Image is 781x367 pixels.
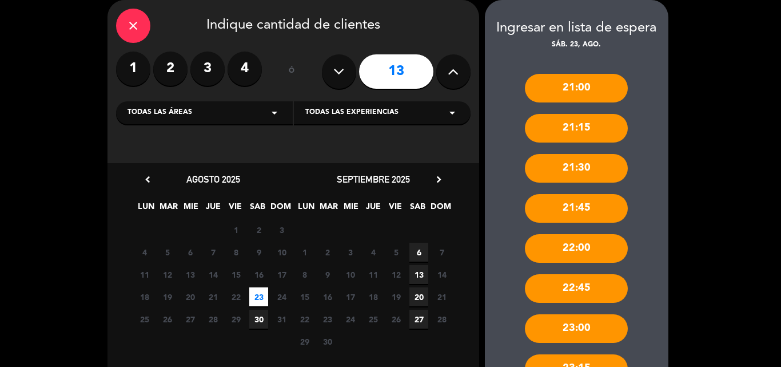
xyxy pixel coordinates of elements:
span: 6 [181,243,200,262]
span: 19 [158,287,177,306]
div: 21:15 [525,114,628,143]
span: JUE [364,200,382,219]
span: 19 [386,287,405,306]
span: 29 [226,310,245,329]
span: 20 [409,287,428,306]
span: 4 [135,243,154,262]
i: arrow_drop_down [268,106,281,120]
label: 4 [228,52,262,86]
span: 23 [318,310,337,329]
span: 21 [432,287,451,306]
span: 10 [272,243,291,262]
i: chevron_left [142,173,154,186]
span: 26 [158,310,177,329]
span: 15 [295,287,314,306]
span: VIE [226,200,245,219]
span: 22 [295,310,314,329]
label: 1 [116,52,150,86]
span: LUN [137,200,156,219]
span: 18 [135,287,154,306]
span: 1 [295,243,314,262]
span: JUE [204,200,222,219]
span: 3 [341,243,360,262]
span: MIE [181,200,200,219]
span: 1 [226,220,245,239]
span: 13 [181,265,200,284]
span: MAR [319,200,338,219]
i: arrow_drop_down [445,106,459,120]
span: 10 [341,265,360,284]
span: 18 [364,287,382,306]
span: 8 [226,243,245,262]
span: 27 [409,310,428,329]
label: 2 [153,52,188,86]
span: 12 [386,265,405,284]
span: 28 [432,310,451,329]
span: 14 [204,265,222,284]
span: 2 [249,220,268,239]
span: 28 [204,310,222,329]
span: Todas las áreas [127,107,192,119]
span: 14 [432,265,451,284]
span: 26 [386,310,405,329]
span: VIE [386,200,405,219]
span: 15 [226,265,245,284]
span: 21 [204,287,222,306]
span: 17 [341,287,360,306]
span: 2 [318,243,337,262]
div: 21:30 [525,154,628,183]
span: DOM [431,200,449,219]
span: 4 [364,243,382,262]
span: 20 [181,287,200,306]
span: SAB [408,200,427,219]
span: 25 [135,310,154,329]
span: 30 [318,332,337,351]
i: chevron_right [433,173,445,186]
span: LUN [297,200,316,219]
div: 21:45 [525,194,628,223]
div: 21:00 [525,74,628,102]
span: 16 [318,287,337,306]
div: 22:00 [525,234,628,263]
div: 22:45 [525,274,628,303]
span: 29 [295,332,314,351]
span: 11 [364,265,382,284]
div: sáb. 23, ago. [485,40,668,51]
span: MIE [341,200,360,219]
span: 8 [295,265,314,284]
span: 3 [272,220,291,239]
i: close [126,19,140,33]
span: 7 [432,243,451,262]
span: SAB [248,200,267,219]
span: 9 [318,265,337,284]
span: DOM [270,200,289,219]
span: MAR [159,200,178,219]
span: 31 [272,310,291,329]
span: 5 [386,243,405,262]
div: Ingresar en lista de espera [485,17,668,40]
span: 5 [158,243,177,262]
span: 17 [272,265,291,284]
label: 3 [190,52,225,86]
span: agosto 2025 [186,173,240,185]
span: 22 [226,287,245,306]
span: 23 [249,287,268,306]
span: 16 [249,265,268,284]
div: ó [273,52,310,92]
span: 24 [341,310,360,329]
span: 27 [181,310,200,329]
span: septiembre 2025 [337,173,410,185]
span: 12 [158,265,177,284]
div: Indique cantidad de clientes [116,9,471,43]
span: 24 [272,287,291,306]
span: 7 [204,243,222,262]
span: 30 [249,310,268,329]
span: Todas las experiencias [305,107,399,119]
span: 13 [409,265,428,284]
span: 9 [249,243,268,262]
span: 11 [135,265,154,284]
div: 23:00 [525,314,628,343]
span: 6 [409,243,428,262]
span: 25 [364,310,382,329]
